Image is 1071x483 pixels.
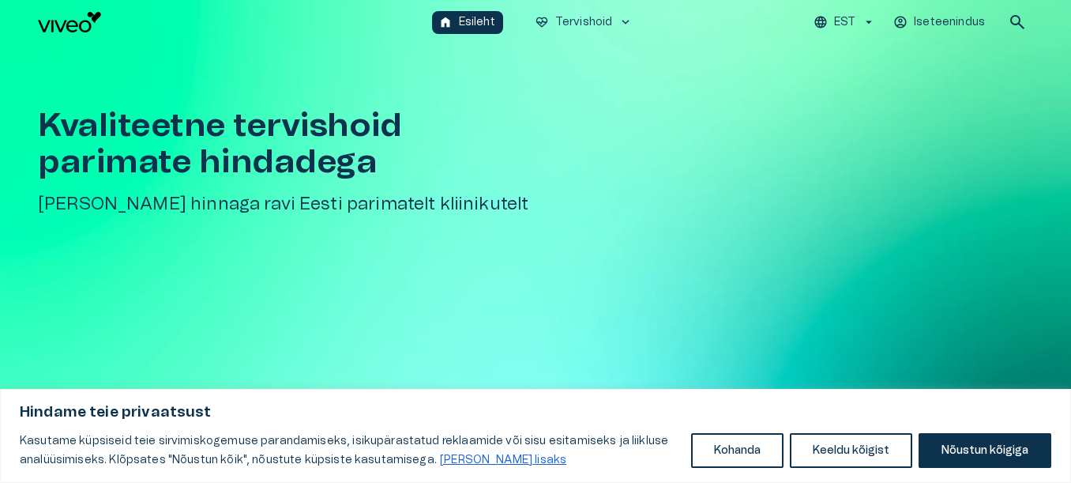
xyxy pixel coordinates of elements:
[432,11,503,34] button: homeEsileht
[834,14,855,31] p: EST
[1001,6,1033,38] button: open search modal
[1008,13,1027,32] span: search
[528,11,640,34] button: ecg_heartTervishoidkeyboard_arrow_down
[914,14,985,31] p: Iseteenindus
[790,433,912,468] button: Keeldu kõigist
[459,14,495,31] p: Esileht
[555,14,613,31] p: Tervishoid
[38,193,550,216] h5: [PERSON_NAME] hinnaga ravi Eesti parimatelt kliinikutelt
[811,11,878,34] button: EST
[38,12,426,32] a: Navigate to homepage
[20,403,1051,422] p: Hindame teie privaatsust
[439,454,567,466] a: Loe lisaks
[618,15,633,29] span: keyboard_arrow_down
[919,433,1051,468] button: Nõustun kõigiga
[438,15,453,29] span: home
[20,432,679,470] p: Kasutame küpsiseid teie sirvimiskogemuse parandamiseks, isikupärastatud reklaamide või sisu esita...
[691,433,784,468] button: Kohanda
[38,108,550,180] h1: Kvaliteetne tervishoid parimate hindadega
[38,12,101,32] img: Viveo logo
[891,11,989,34] button: Iseteenindus
[535,15,549,29] span: ecg_heart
